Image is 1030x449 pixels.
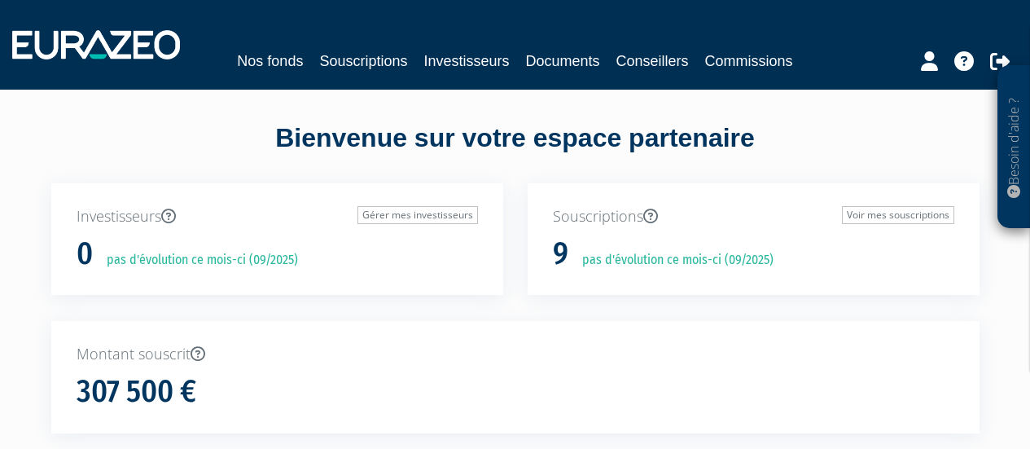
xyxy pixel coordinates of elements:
[553,206,954,227] p: Souscriptions
[357,206,478,224] a: Gérer mes investisseurs
[77,344,954,365] p: Montant souscrit
[319,50,407,73] a: Souscriptions
[95,251,298,270] p: pas d'évolution ce mois-ci (09/2025)
[842,206,954,224] a: Voir mes souscriptions
[39,120,992,183] div: Bienvenue sur votre espace partenaire
[12,30,180,59] img: 1732889491-logotype_eurazeo_blanc_rvb.png
[526,50,600,73] a: Documents
[553,237,568,271] h1: 9
[237,50,303,73] a: Nos fonds
[423,50,509,73] a: Investisseurs
[77,237,93,271] h1: 0
[616,50,689,73] a: Conseillers
[1005,74,1023,221] p: Besoin d'aide ?
[77,206,478,227] p: Investisseurs
[705,50,793,73] a: Commissions
[571,251,774,270] p: pas d'évolution ce mois-ci (09/2025)
[77,375,196,409] h1: 307 500 €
